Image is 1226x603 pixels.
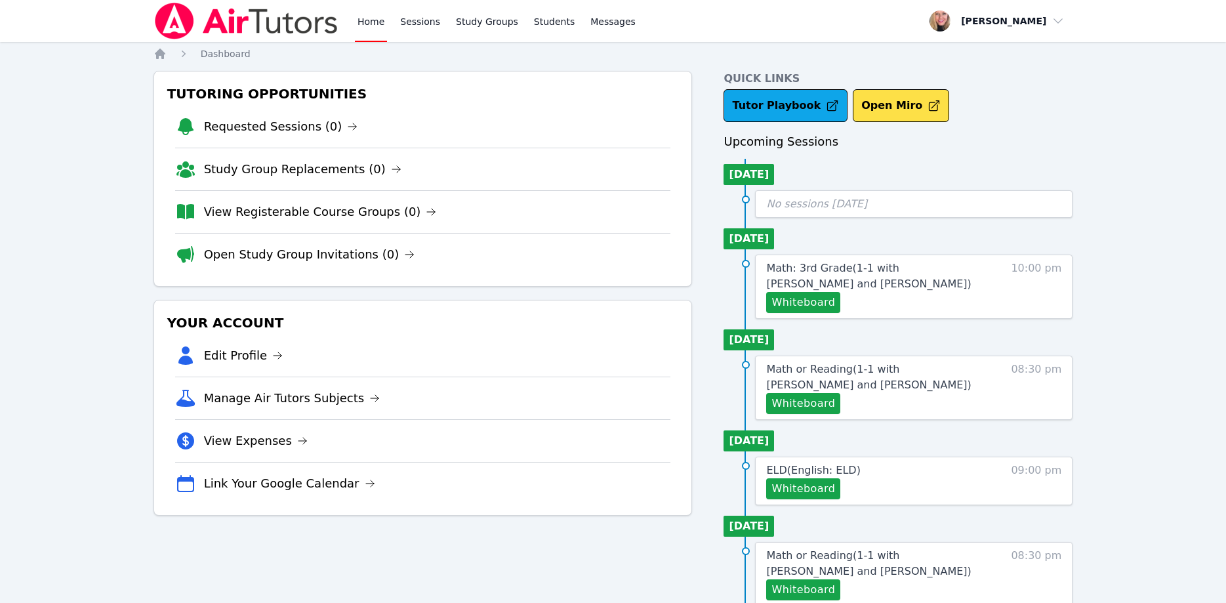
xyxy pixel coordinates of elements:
h3: Your Account [165,311,682,335]
span: Math or Reading ( 1-1 with [PERSON_NAME] and [PERSON_NAME] ) [766,363,971,391]
button: Whiteboard [766,393,840,414]
li: [DATE] [724,329,774,350]
h3: Upcoming Sessions [724,133,1073,151]
span: ELD ( English: ELD ) [766,464,860,476]
a: Study Group Replacements (0) [204,160,401,178]
span: 09:00 pm [1011,463,1061,499]
button: Open Miro [853,89,949,122]
li: [DATE] [724,164,774,185]
span: Math or Reading ( 1-1 with [PERSON_NAME] and [PERSON_NAME] ) [766,549,971,577]
a: Link Your Google Calendar [204,474,375,493]
a: Manage Air Tutors Subjects [204,389,380,407]
a: Math or Reading(1-1 with [PERSON_NAME] and [PERSON_NAME]) [766,548,987,579]
a: Edit Profile [204,346,283,365]
a: Math or Reading(1-1 with [PERSON_NAME] and [PERSON_NAME]) [766,362,987,393]
a: Math: 3rd Grade(1-1 with [PERSON_NAME] and [PERSON_NAME]) [766,260,987,292]
button: Whiteboard [766,478,840,499]
a: View Expenses [204,432,308,450]
a: Requested Sessions (0) [204,117,358,136]
button: Whiteboard [766,579,840,600]
span: No sessions [DATE] [766,198,867,210]
span: 10:00 pm [1011,260,1061,313]
a: Open Study Group Invitations (0) [204,245,415,264]
img: Air Tutors [153,3,339,39]
span: 08:30 pm [1011,362,1061,414]
a: ELD(English: ELD) [766,463,860,478]
span: Messages [590,15,636,28]
h4: Quick Links [724,71,1073,87]
a: Dashboard [201,47,251,60]
span: Dashboard [201,49,251,59]
li: [DATE] [724,516,774,537]
a: Tutor Playbook [724,89,848,122]
li: [DATE] [724,430,774,451]
button: Whiteboard [766,292,840,313]
h3: Tutoring Opportunities [165,82,682,106]
span: 08:30 pm [1011,548,1061,600]
nav: Breadcrumb [153,47,1073,60]
a: View Registerable Course Groups (0) [204,203,437,221]
span: Math: 3rd Grade ( 1-1 with [PERSON_NAME] and [PERSON_NAME] ) [766,262,971,290]
li: [DATE] [724,228,774,249]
